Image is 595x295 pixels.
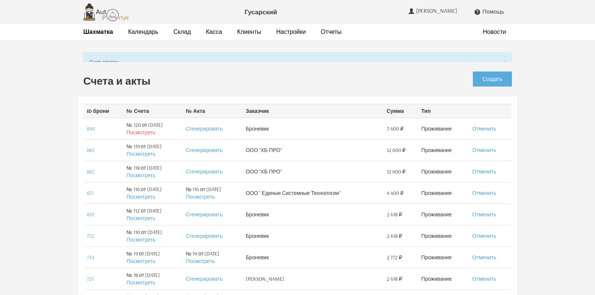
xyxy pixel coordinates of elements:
[127,193,156,200] a: Посмотреть
[127,129,156,136] a: Посмотреть
[503,58,506,65] button: Close
[124,140,183,161] td: № 119 от [DATE]
[472,211,497,218] a: Отменить
[243,204,384,225] td: Броневик
[416,8,459,14] span: [PERSON_NAME]
[124,268,183,290] td: № 18 от [DATE]
[243,268,384,290] td: [PERSON_NAME]
[243,247,384,268] td: Броневик
[127,172,156,179] a: Посмотреть
[418,161,469,182] td: Проживание
[183,247,242,268] td: № 19 от [DATE]
[127,279,156,286] a: Посмотреть
[87,233,94,239] a: 772
[472,233,497,239] a: Отменить
[387,168,406,175] span: 12 600 ₽
[387,275,402,283] span: 2 618 ₽
[387,211,402,218] span: 2 618 ₽
[128,28,159,36] a: Календарь
[418,225,469,247] td: Проживание
[474,9,481,15] i: 
[87,147,95,154] a: 885
[83,28,113,36] a: Шахматка
[124,225,183,247] td: № 110 от [DATE]
[186,233,223,239] a: Сгенерировать
[387,146,406,154] span: 12 600 ₽
[186,275,223,282] a: Сгенерировать
[186,211,223,218] a: Сгенерировать
[183,182,242,204] td: № 116 от [DATE]
[472,147,497,154] a: Отменить
[387,125,404,132] span: 3 600 ₽
[127,258,156,265] a: Посмотреть
[87,211,94,218] a: 810
[237,28,261,36] a: Клиенты
[418,118,469,140] td: Проживание
[83,28,113,35] strong: Шахматка
[83,52,512,72] div: Счет создан
[186,168,223,175] a: Сгенерировать
[87,125,95,132] a: 890
[243,118,384,140] td: Броневик
[127,215,156,222] a: Посмотреть
[186,125,223,132] a: Сгенерировать
[472,168,497,175] a: Отменить
[418,204,469,225] td: Проживание
[87,190,94,196] a: 871
[473,71,512,87] a: Создать
[483,28,506,36] a: Новости
[472,190,497,196] a: Отменить
[472,125,497,132] a: Отменить
[384,104,418,118] th: Сумма
[186,193,215,200] a: Посмотреть
[127,236,156,243] a: Посмотреть
[124,247,183,268] td: № 19 от [DATE]
[387,232,402,240] span: 2 618 ₽
[387,254,402,261] span: 2 772 ₽
[124,182,183,204] td: № 116 от [DATE]
[87,168,95,175] a: 882
[418,182,469,204] td: Проживание
[206,28,222,36] a: Касса
[418,268,469,290] td: Проживание
[483,8,504,15] span: Помощь
[321,28,341,36] a: Отчеты
[127,151,156,157] a: Посмотреть
[124,104,183,118] th: № Счета
[243,161,384,182] td: ООО "ХБ-ПРО"
[243,225,384,247] td: Броневик
[124,204,183,225] td: № 112 от [DATE]
[87,275,94,282] a: 721
[183,104,242,118] th: № Акта
[243,140,384,161] td: ООО "ХБ-ПРО"
[186,147,223,154] a: Сгенерировать
[173,28,191,36] a: Склад
[243,104,384,118] th: Заказчик
[472,275,497,282] a: Отменить
[124,118,183,140] td: № 120 от [DATE]
[186,258,215,265] a: Посмотреть
[124,161,183,182] td: № 118 от [DATE]
[503,56,506,66] span: ×
[418,247,469,268] td: Проживание
[83,75,402,87] h2: Счета и акты
[276,28,306,36] a: Настройки
[87,254,94,261] a: 739
[472,254,497,261] a: Отменить
[243,182,384,204] td: ООО " Единые Системные Технологии"
[387,189,404,197] span: 4 400 ₽
[418,104,469,118] th: Тип
[84,104,124,118] th: ID брони
[418,140,469,161] td: Проживание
